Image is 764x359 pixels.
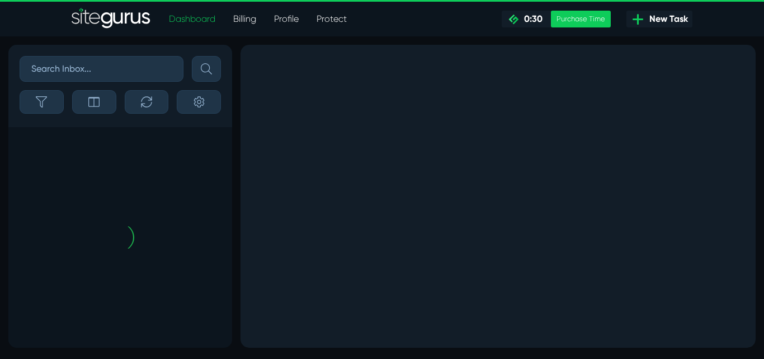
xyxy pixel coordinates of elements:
[645,12,688,26] span: New Task
[20,56,183,82] input: Search Inbox...
[502,11,611,27] a: 0:30 Purchase Time
[160,8,224,30] a: Dashboard
[308,8,356,30] a: Protect
[72,8,151,30] a: SiteGurus
[626,11,692,27] a: New Task
[265,8,308,30] a: Profile
[551,11,611,27] div: Purchase Time
[72,8,151,30] img: Sitegurus Logo
[520,13,543,24] span: 0:30
[224,8,265,30] a: Billing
